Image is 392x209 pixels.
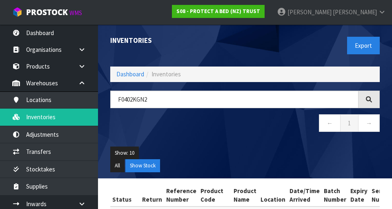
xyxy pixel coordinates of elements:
[110,147,139,160] button: Show: 10
[110,114,380,134] nav: Page navigation
[198,185,232,207] th: Product Code
[340,114,359,132] a: 1
[12,7,22,17] img: cube-alt.png
[110,159,125,172] button: All
[110,91,359,108] input: Search inventories
[110,37,239,44] h1: Inventories
[151,70,181,78] span: Inventories
[287,185,322,207] th: Date/Time Arrived
[125,159,160,172] button: Show Stock
[116,70,144,78] a: Dashboard
[172,5,265,18] a: S08 - PROTECT A BED (NZ) TRUST
[140,185,164,207] th: Return
[69,9,82,17] small: WMS
[232,185,258,207] th: Product Name
[347,37,380,54] button: Export
[358,114,380,132] a: →
[322,185,348,207] th: Batch Number
[287,8,332,16] span: [PERSON_NAME]
[258,185,287,207] th: Location
[164,185,198,207] th: Reference Number
[319,114,341,132] a: ←
[110,185,140,207] th: Status
[348,185,370,207] th: Expiry Date
[333,8,377,16] span: [PERSON_NAME]
[176,8,260,15] strong: S08 - PROTECT A BED (NZ) TRUST
[26,7,68,18] span: ProStock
